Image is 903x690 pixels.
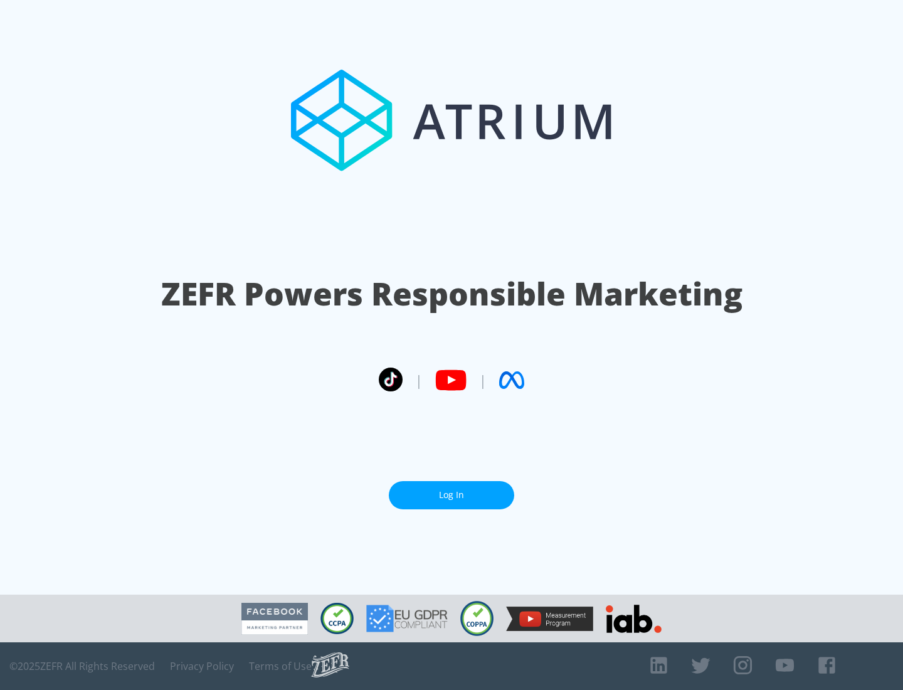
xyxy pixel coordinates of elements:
img: GDPR Compliant [366,605,448,632]
span: | [479,371,487,390]
h1: ZEFR Powers Responsible Marketing [161,272,742,316]
img: YouTube Measurement Program [506,607,593,631]
a: Log In [389,481,514,509]
img: Facebook Marketing Partner [241,603,308,635]
a: Privacy Policy [170,660,234,672]
span: © 2025 ZEFR All Rights Reserved [9,660,155,672]
img: IAB [606,605,662,633]
img: CCPA Compliant [320,603,354,634]
span: | [415,371,423,390]
a: Terms of Use [249,660,312,672]
img: COPPA Compliant [460,601,494,636]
